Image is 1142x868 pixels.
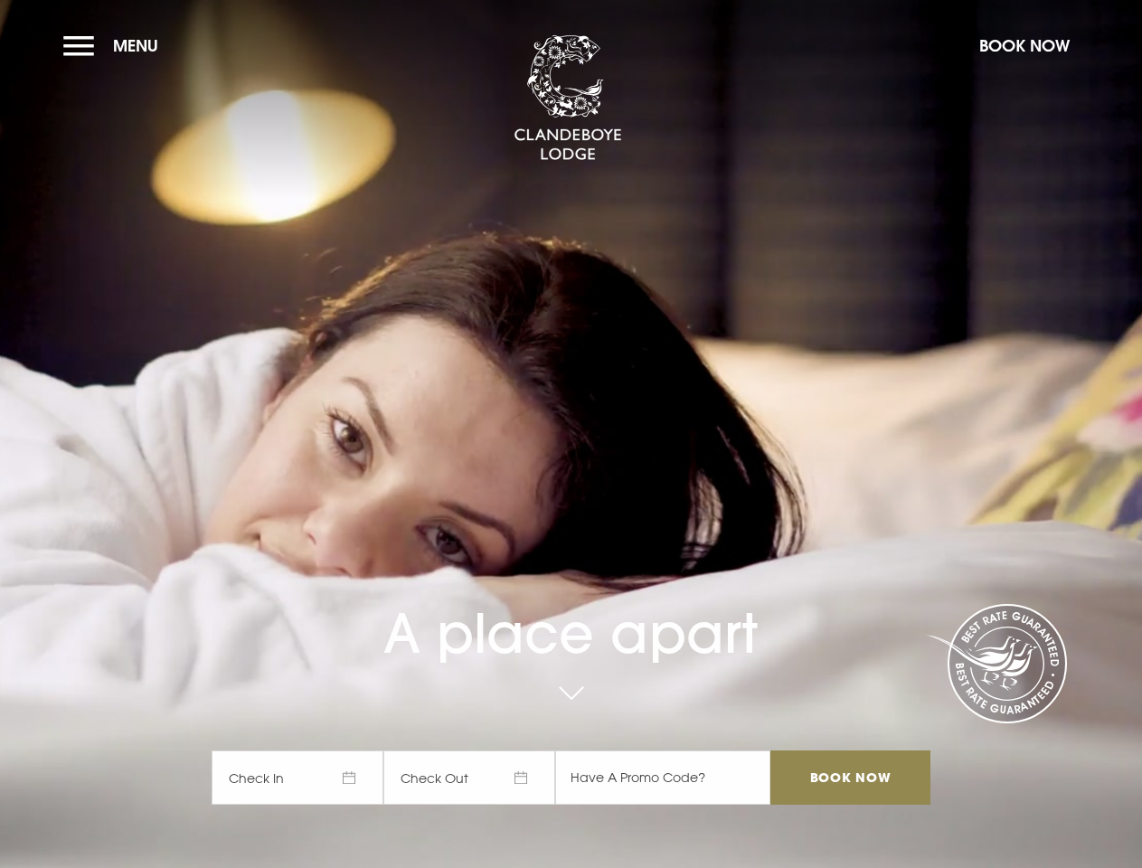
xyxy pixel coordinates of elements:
h1: A place apart [212,548,930,665]
button: Menu [63,26,167,65]
button: Book Now [970,26,1079,65]
span: Menu [113,35,158,56]
span: Check In [212,750,383,805]
span: Check Out [383,750,555,805]
input: Book Now [770,750,930,805]
input: Have A Promo Code? [555,750,770,805]
img: Clandeboye Lodge [514,35,622,162]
